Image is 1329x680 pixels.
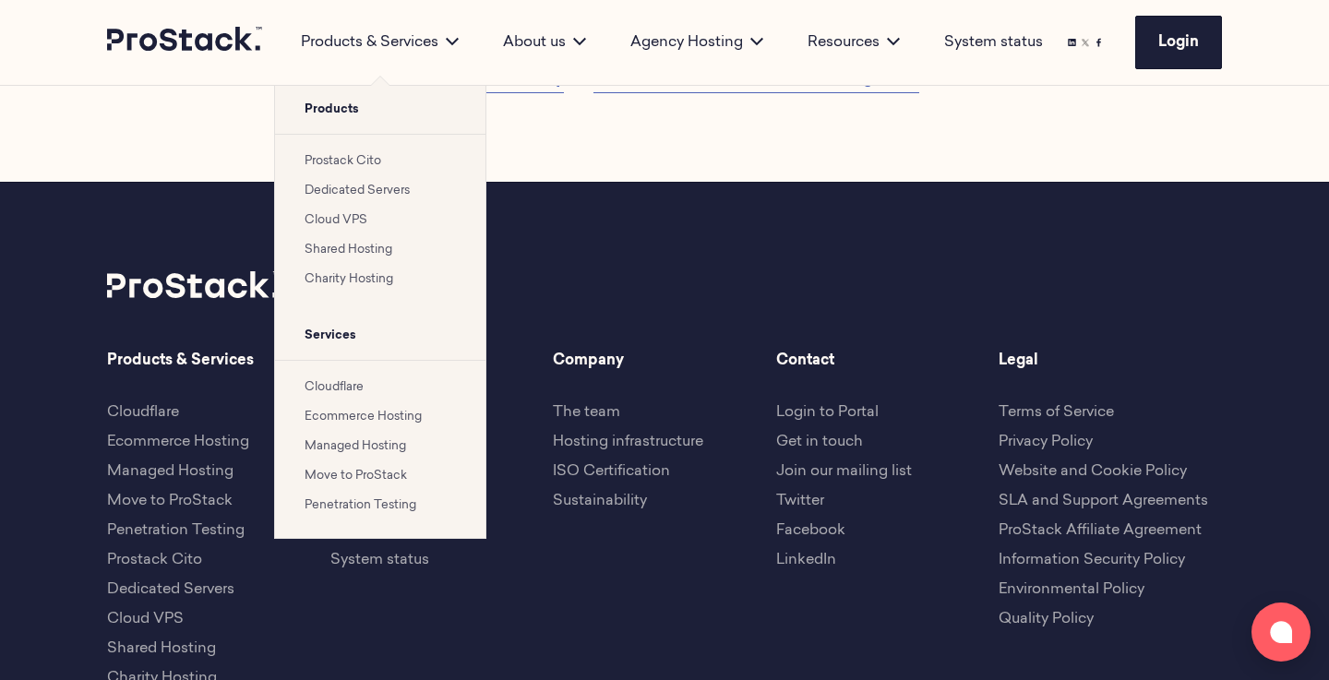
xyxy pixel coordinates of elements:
[776,494,824,508] a: Twitter
[553,350,776,372] span: Company
[1135,16,1222,69] a: Login
[553,494,647,508] a: Sustainability
[593,72,919,87] span: ISO 14001:2015 - Environmental Management
[305,214,367,226] a: Cloud VPS
[776,350,1000,372] span: Contact
[785,31,922,54] div: Resources
[107,612,184,626] a: Cloud VPS
[305,470,407,482] a: Move to ProStack
[275,86,485,134] span: Products
[999,523,1202,538] a: ProStack Affiliate Agreement
[776,553,836,567] a: LinkedIn
[776,405,879,420] a: Login to Portal
[553,464,670,479] a: ISO Certification
[409,72,564,87] span: Environmental Policy
[305,185,410,197] a: Dedicated Servers
[275,312,485,360] span: Services
[107,271,282,305] a: Prostack logo
[107,405,179,420] a: Cloudflare
[999,612,1094,626] a: Quality Policy
[107,435,249,449] a: Ecommerce Hosting
[305,411,422,423] a: Ecommerce Hosting
[776,435,863,449] a: Get in touch
[608,31,785,54] div: Agency Hosting
[305,155,381,167] a: Prostack Cito
[107,464,233,479] a: Managed Hosting
[1251,602,1311,662] button: Open chat window
[999,553,1185,567] a: Information Security Policy
[481,31,608,54] div: About us
[305,440,406,452] a: Managed Hosting
[107,494,233,508] a: Move to ProStack
[776,523,845,538] a: Facebook
[305,244,392,256] a: Shared Hosting
[776,464,912,479] a: Join our mailing list
[999,494,1208,508] a: SLA and Support Agreements
[107,641,216,656] a: Shared Hosting
[305,381,364,393] a: Cloudflare
[279,31,481,54] div: Products & Services
[107,350,330,372] span: Products & Services
[107,582,234,597] a: Dedicated Servers
[107,553,202,567] a: Prostack Cito
[553,405,620,420] a: The team
[553,435,703,449] a: Hosting infrastructure
[1158,35,1199,50] span: Login
[999,405,1114,420] a: Terms of Service
[305,273,393,285] a: Charity Hosting
[999,582,1144,597] a: Environmental Policy
[107,523,245,538] a: Penetration Testing
[999,350,1222,372] span: Legal
[999,435,1093,449] a: Privacy Policy
[305,499,416,511] a: Penetration Testing
[107,27,264,58] a: Prostack logo
[330,553,429,567] a: System status
[944,31,1043,54] a: System status
[999,464,1187,479] a: Website and Cookie Policy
